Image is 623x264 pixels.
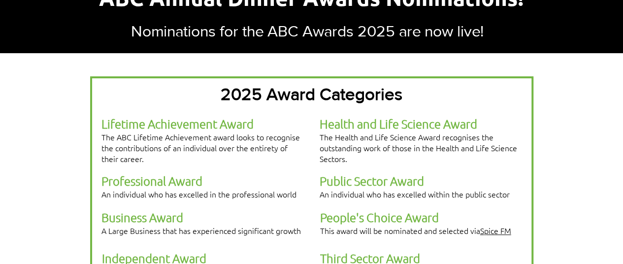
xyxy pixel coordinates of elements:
[320,210,439,225] span: People's Choice Award
[320,225,511,236] span: This award will be nominated and selected via
[221,85,402,103] span: 2025 Award Categories
[101,210,183,225] span: Business Award
[101,116,254,131] span: Lifetime Achievement Award
[320,132,517,164] span: The Health and Life Science Award recognises the outstanding work of those in the Health and Life...
[320,116,477,131] span: Health and Life Science Award
[101,189,296,199] span: An individual who has excelled in the professional world
[320,173,424,188] span: Public Sector Award
[101,132,300,164] span: The ABC Lifetime Achievement award looks to recognise the contributions of an individual over the...
[101,225,301,236] span: A Large Business that has experienced significant growth
[480,225,511,236] a: Spice FM
[101,173,202,188] span: Professional Award
[320,189,510,199] span: An individual who has excelled within the public sector
[131,22,484,39] span: Nominations for the ABC Awards 2025 are now live!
